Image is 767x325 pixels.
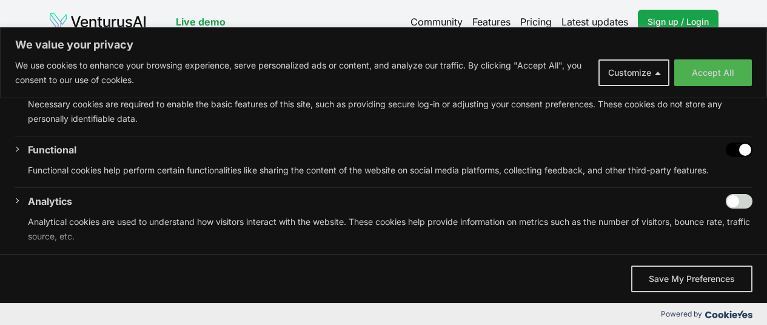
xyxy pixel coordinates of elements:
input: Disable Functional [726,142,752,157]
a: Pricing [520,15,552,29]
a: Features [472,15,511,29]
button: Functional [28,142,76,157]
a: Latest updates [561,15,628,29]
a: Community [410,15,463,29]
button: Analytics [28,194,72,209]
p: Functional cookies help perform certain functionalities like sharing the content of the website o... [28,163,752,178]
a: Sign up / Login [638,10,718,34]
img: Cookieyes logo [705,310,752,318]
p: We value your privacy [15,38,752,52]
input: Enable Analytics [726,194,752,209]
img: logo [49,12,147,32]
button: Accept All [674,59,752,86]
button: Customize [598,59,669,86]
p: Necessary cookies are required to enable the basic features of this site, such as providing secur... [28,97,752,126]
p: Analytical cookies are used to understand how visitors interact with the website. These cookies h... [28,215,752,244]
button: Save My Preferences [631,266,752,292]
span: Sign up / Login [648,16,709,28]
a: Live demo [176,15,226,29]
p: We use cookies to enhance your browsing experience, serve personalized ads or content, and analyz... [15,58,589,87]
